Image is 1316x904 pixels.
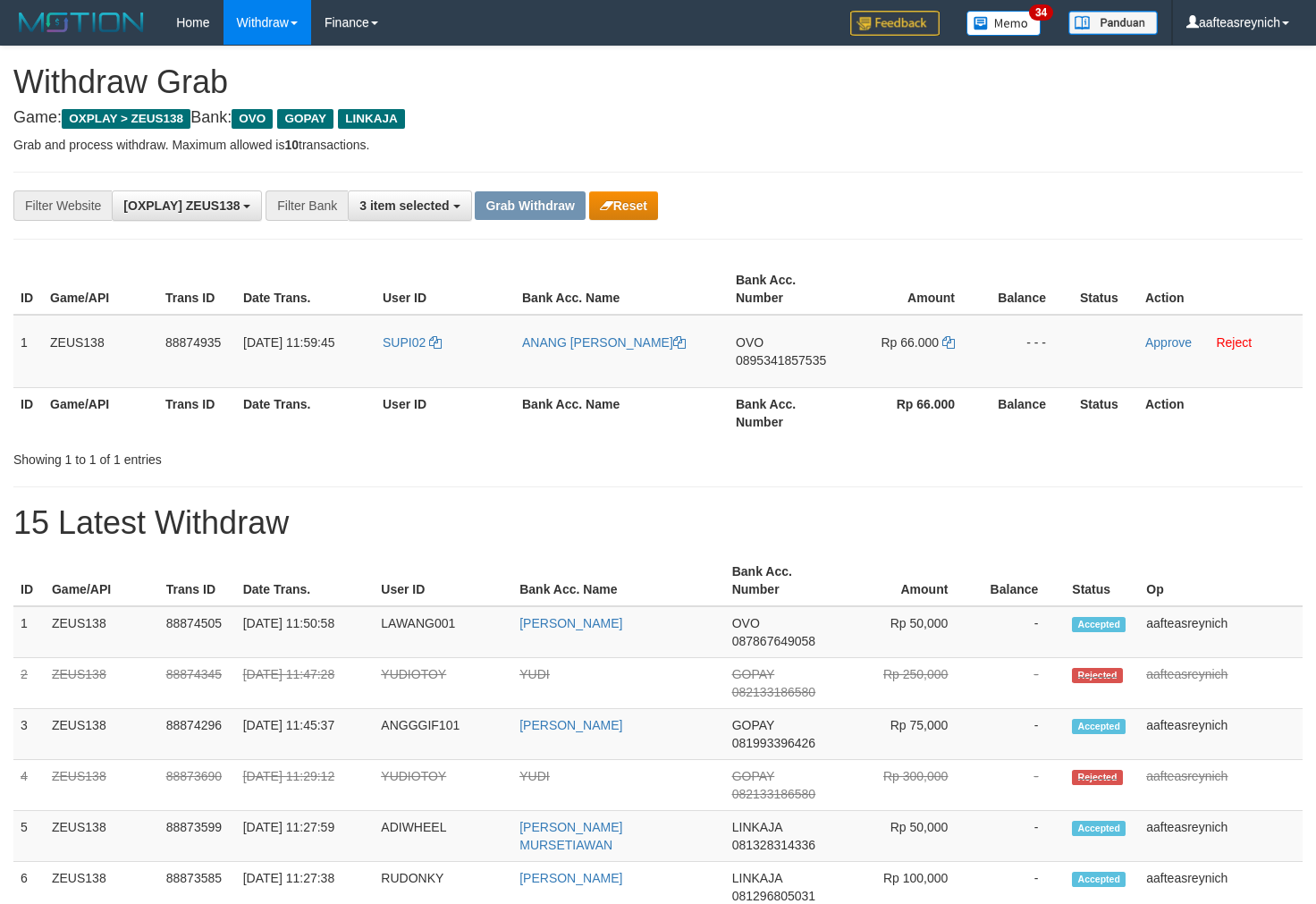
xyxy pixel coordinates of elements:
[159,709,236,760] td: 88874296
[839,760,975,811] td: Rp 300,000
[1072,617,1126,632] span: Accepted
[974,555,1065,606] th: Balance
[519,616,622,630] a: [PERSON_NAME]
[732,634,815,648] span: Copy 087867649058 to clipboard
[1029,4,1053,21] span: 34
[732,820,782,834] span: LINKAJA
[845,264,982,315] th: Amount
[1068,11,1158,35] img: panduan.png
[45,606,159,658] td: ZEUS138
[13,190,112,221] div: Filter Website
[159,811,236,862] td: 88873599
[974,606,1065,658] td: -
[974,760,1065,811] td: -
[236,709,375,760] td: [DATE] 11:45:37
[158,387,236,438] th: Trans ID
[839,658,975,709] td: Rp 250,000
[236,387,375,438] th: Date Trans.
[1138,387,1303,438] th: Action
[13,555,45,606] th: ID
[45,555,159,606] th: Game/API
[123,199,240,213] span: [OXPLAY] ZEUS138
[374,811,512,862] td: ADIWHEEL
[374,555,512,606] th: User ID
[974,658,1065,709] td: -
[519,769,549,783] a: YUDI
[236,658,375,709] td: [DATE] 11:47:28
[359,199,449,213] span: 3 item selected
[43,387,158,438] th: Game/API
[13,444,535,469] div: Showing 1 to 1 of 1 entries
[519,871,622,885] a: [PERSON_NAME]
[982,264,1073,315] th: Balance
[1072,668,1122,683] span: Rejected
[1065,555,1139,606] th: Status
[236,760,375,811] td: [DATE] 11:29:12
[13,136,1303,154] p: Grab and process withdraw. Maximum allowed is transactions.
[375,264,515,315] th: User ID
[1145,335,1192,350] a: Approve
[374,606,512,658] td: LAWANG001
[732,871,782,885] span: LINKAJA
[165,335,221,350] span: 88874935
[375,387,515,438] th: User ID
[232,109,273,129] span: OVO
[519,820,622,852] a: [PERSON_NAME] MURSETIAWAN
[732,889,815,903] span: Copy 081296805031 to clipboard
[13,811,45,862] td: 5
[112,190,262,221] button: [OXPLAY] ZEUS138
[383,335,426,350] span: SUPI02
[13,264,43,315] th: ID
[1139,606,1303,658] td: aafteasreynich
[159,606,236,658] td: 88874505
[43,315,158,388] td: ZEUS138
[45,709,159,760] td: ZEUS138
[13,709,45,760] td: 3
[13,64,1303,100] h1: Withdraw Grab
[475,191,585,220] button: Grab Withdraw
[158,264,236,315] th: Trans ID
[284,138,299,152] strong: 10
[512,555,724,606] th: Bank Acc. Name
[236,811,375,862] td: [DATE] 11:27:59
[159,760,236,811] td: 88873690
[845,387,982,438] th: Rp 66.000
[45,760,159,811] td: ZEUS138
[966,11,1042,36] img: Button%20Memo.svg
[1139,658,1303,709] td: aafteasreynich
[266,190,348,221] div: Filter Bank
[374,658,512,709] td: YUDIOTOY
[839,811,975,862] td: Rp 50,000
[519,718,622,732] a: [PERSON_NAME]
[974,811,1065,862] td: -
[732,736,815,750] span: Copy 081993396426 to clipboard
[522,335,686,350] a: ANANG [PERSON_NAME]
[13,109,1303,127] h4: Game: Bank:
[13,658,45,709] td: 2
[1072,719,1126,734] span: Accepted
[374,709,512,760] td: ANGGGIF101
[736,353,826,368] span: Copy 0895341857535 to clipboard
[736,335,763,350] span: OVO
[732,685,815,699] span: Copy 082133186580 to clipboard
[236,264,375,315] th: Date Trans.
[13,606,45,658] td: 1
[729,264,845,315] th: Bank Acc. Number
[13,9,149,36] img: MOTION_logo.png
[62,109,190,129] span: OXPLAY > ZEUS138
[43,264,158,315] th: Game/API
[1072,872,1126,887] span: Accepted
[1072,821,1126,836] span: Accepted
[13,387,43,438] th: ID
[243,335,334,350] span: [DATE] 11:59:45
[1073,264,1138,315] th: Status
[732,718,774,732] span: GOPAY
[374,760,512,811] td: YUDIOTOY
[45,811,159,862] td: ZEUS138
[13,315,43,388] td: 1
[850,11,940,36] img: Feedback.jpg
[982,387,1073,438] th: Balance
[732,769,774,783] span: GOPAY
[589,191,658,220] button: Reset
[1216,335,1252,350] a: Reject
